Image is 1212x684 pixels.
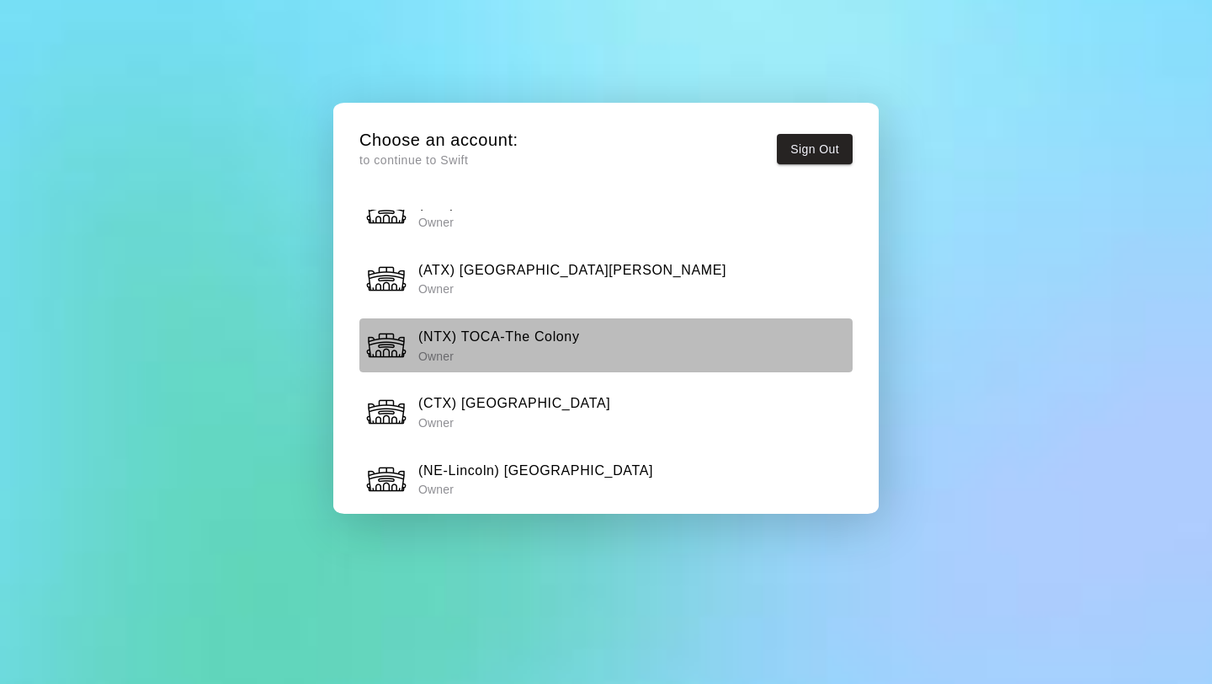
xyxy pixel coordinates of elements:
[418,326,580,348] h6: (NTX) TOCA-The Colony
[418,481,653,498] p: Owner
[359,386,853,439] button: (CTX) Independence Park(CTX) [GEOGRAPHIC_DATA] Owner
[365,190,407,232] img: (ATX) Riverwalk
[359,252,853,305] button: (ATX) St. Stephens(ATX) [GEOGRAPHIC_DATA][PERSON_NAME] Owner
[365,324,407,366] img: (NTX) TOCA-The Colony
[365,391,407,433] img: (CTX) Independence Park
[359,152,518,169] p: to continue to Swift
[365,258,407,300] img: (ATX) St. Stephens
[418,414,610,431] p: Owner
[359,452,853,505] button: (NE-Lincoln) Speedway Sting Center(NE-Lincoln) [GEOGRAPHIC_DATA] Owner
[359,318,853,371] button: (NTX) TOCA-The Colony(NTX) TOCA-The Colony Owner
[418,214,523,231] p: Owner
[418,281,726,297] p: Owner
[359,185,853,238] button: (ATX) Riverwalk(ATX) Riverwalk Owner
[777,134,853,165] button: Sign Out
[418,393,610,414] h6: (CTX) [GEOGRAPHIC_DATA]
[365,458,407,500] img: (NE-Lincoln) Speedway Sting Center
[418,259,726,281] h6: (ATX) [GEOGRAPHIC_DATA][PERSON_NAME]
[359,129,518,152] h5: Choose an account:
[418,348,580,365] p: Owner
[418,460,653,482] h6: (NE-Lincoln) [GEOGRAPHIC_DATA]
